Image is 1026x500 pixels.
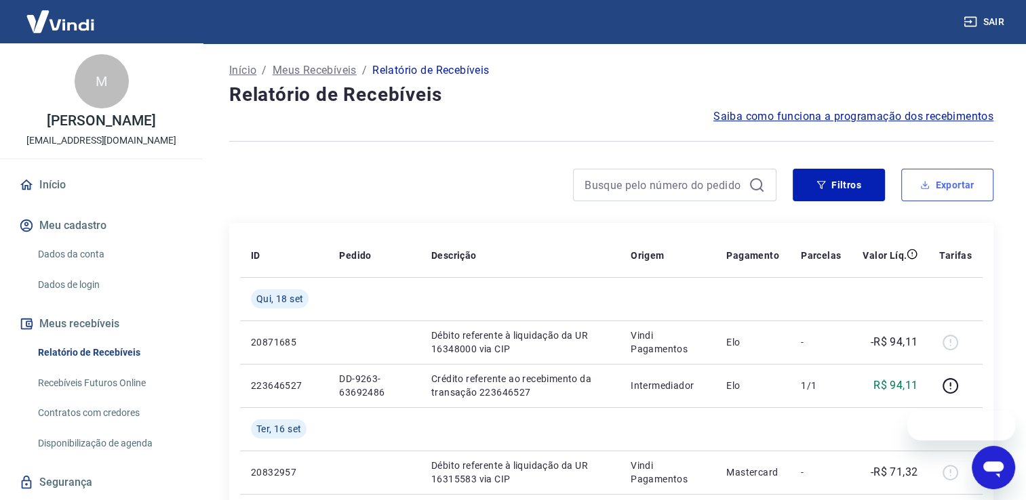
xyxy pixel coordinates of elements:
button: Filtros [793,169,885,201]
p: Débito referente à liquidação da UR 16348000 via CIP [431,329,609,356]
p: 1/1 [801,379,841,392]
iframe: Mensagem da empresa [907,411,1015,440]
button: Meu cadastro [16,211,186,241]
p: DD-9263-63692486 [339,372,410,399]
a: Relatório de Recebíveis [33,339,186,367]
p: [EMAIL_ADDRESS][DOMAIN_NAME] [26,133,176,148]
p: Mastercard [726,465,779,479]
p: Pagamento [726,249,779,262]
a: Dados de login [33,271,186,299]
button: Meus recebíveis [16,309,186,339]
p: Relatório de Recebíveis [372,62,489,79]
button: Sair [961,9,1010,35]
p: R$ 94,11 [873,377,918,394]
p: -R$ 71,32 [871,464,918,480]
p: Origem [631,249,664,262]
p: -R$ 94,11 [871,334,918,350]
a: Contratos com credores [33,399,186,427]
p: ID [251,249,260,262]
h4: Relatório de Recebíveis [229,81,993,108]
p: Tarifas [939,249,972,262]
p: / [362,62,367,79]
a: Disponibilização de agenda [33,430,186,457]
p: - [801,465,841,479]
p: Elo [726,379,779,392]
p: Intermediador [631,379,705,392]
p: 20832957 [251,465,317,479]
span: Ter, 16 set [256,422,301,436]
a: Recebíveis Futuros Online [33,369,186,397]
p: Valor Líq. [863,249,907,262]
p: Elo [726,335,779,349]
span: Qui, 18 set [256,292,303,306]
div: M [75,54,129,108]
p: Vindi Pagamentos [631,329,705,356]
a: Segurança [16,467,186,497]
a: Início [229,62,256,79]
p: - [801,335,841,349]
a: Dados da conta [33,241,186,268]
p: Débito referente à liquidação da UR 16315583 via CIP [431,459,609,486]
p: 20871685 [251,335,317,349]
p: Crédito referente ao recebimento da transação 223646527 [431,372,609,399]
img: Vindi [16,1,104,42]
a: Meus Recebíveis [273,62,357,79]
a: Início [16,170,186,200]
a: Saiba como funciona a programação dos recebimentos [713,108,993,125]
p: / [262,62,267,79]
p: Parcelas [801,249,841,262]
button: Exportar [901,169,993,201]
p: 223646527 [251,379,317,392]
input: Busque pelo número do pedido [585,175,743,195]
p: Vindi Pagamentos [631,459,705,486]
iframe: Botão para abrir a janela de mensagens [972,446,1015,489]
p: Pedido [339,249,371,262]
p: [PERSON_NAME] [47,114,155,128]
p: Descrição [431,249,477,262]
